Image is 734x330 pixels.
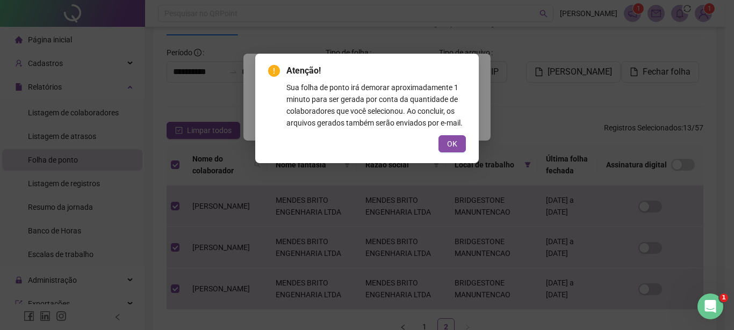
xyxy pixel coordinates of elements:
[697,294,723,319] iframe: Intercom live chat
[447,138,457,150] span: OK
[286,64,466,77] span: Atenção!
[719,294,728,302] span: 1
[268,65,280,77] span: exclamation-circle
[438,135,466,152] button: OK
[286,82,466,129] div: Sua folha de ponto irá demorar aproximadamente 1 minuto para ser gerada por conta da quantidade d...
